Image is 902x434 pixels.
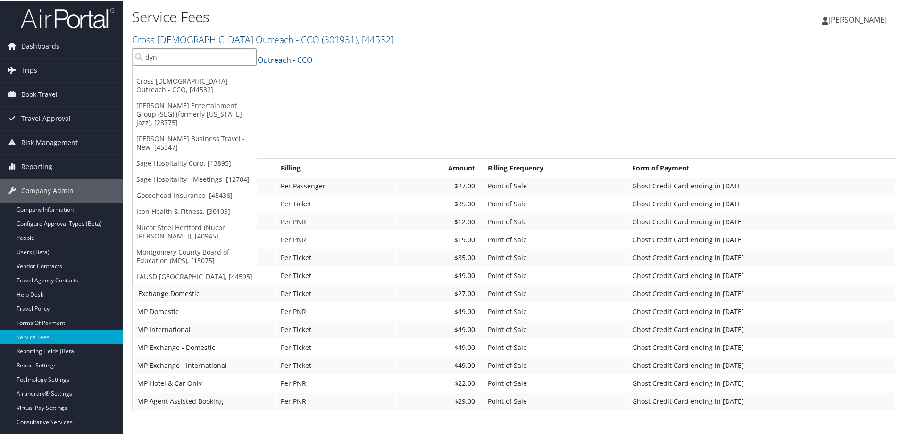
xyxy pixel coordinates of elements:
td: $27.00 [397,177,482,194]
th: Form of Payment [627,159,895,176]
td: VIP Exchange - International [134,356,275,373]
td: $22.00 [397,374,482,391]
th: Billing Frequency [483,159,626,176]
td: Per Ticket [276,284,396,301]
h1: CCO pricing 2022 [132,103,896,123]
td: Per PNR [276,230,396,247]
td: Per Ticket [276,338,396,355]
td: Point of Sale [483,177,626,194]
td: Ghost Credit Card ending in [DATE] [627,195,895,212]
td: $35.00 [397,195,482,212]
span: Book Travel [21,82,58,105]
td: VIP Agent Assisted Booking [134,392,275,409]
a: Nucor Steel Hertford (Nucor [PERSON_NAME]), [40945] [133,219,257,243]
td: Exchange Domestic [134,284,275,301]
img: airportal-logo.png [21,6,115,28]
a: Sage Hospitality - Meetings, [12704] [133,170,257,187]
span: Travel Approval [21,106,71,129]
td: Per PNR [276,392,396,409]
td: $27.00 [397,284,482,301]
td: Ghost Credit Card ending in [DATE] [627,248,895,265]
span: Trips [21,58,37,81]
a: Sage Hospitality Corp, [13895] [133,154,257,170]
td: Per Ticket [276,320,396,337]
td: Ghost Credit Card ending in [DATE] [627,374,895,391]
td: $49.00 [397,356,482,373]
td: Per Ticket [276,195,396,212]
span: ( 301931 ) [322,32,358,45]
a: Montgomery County Board of Education (MPS), [15075] [133,243,257,268]
td: Point of Sale [483,213,626,230]
td: Ghost Credit Card ending in [DATE] [627,320,895,337]
td: $35.00 [397,248,482,265]
td: Point of Sale [483,284,626,301]
a: [PERSON_NAME] Entertainment Group (SEG) (formerly [US_STATE] Jazz), [28775] [133,97,257,130]
td: Per PNR [276,302,396,319]
a: Cross [DEMOGRAPHIC_DATA] Outreach - CCO, [44532] [133,72,257,97]
td: Ghost Credit Card ending in [DATE] [627,230,895,247]
td: $19.00 [397,230,482,247]
td: Ghost Credit Card ending in [DATE] [627,177,895,194]
a: [PERSON_NAME] Business Travel - New, [45347] [133,130,257,154]
a: Cross [DEMOGRAPHIC_DATA] Outreach - CCO [132,32,393,45]
td: VIP International [134,320,275,337]
td: Per Ticket [276,248,396,265]
a: Icon Health & Fitness, [30103] [133,203,257,219]
td: $49.00 [397,302,482,319]
a: [PERSON_NAME] [822,5,896,33]
td: Point of Sale [483,266,626,283]
td: VIP Exchange - Domestic [134,338,275,355]
td: Per Passenger [276,177,396,194]
td: Per Ticket [276,266,396,283]
td: $49.00 [397,338,482,355]
span: Dashboards [21,34,59,57]
td: VIP Hotel & Car Only [134,374,275,391]
span: Reporting [21,154,52,178]
td: Per Ticket [276,356,396,373]
td: $49.00 [397,320,482,337]
td: Point of Sale [483,195,626,212]
span: Risk Management [21,130,78,153]
th: Billing [276,159,396,176]
th: Amount [397,159,482,176]
td: Ghost Credit Card ending in [DATE] [627,392,895,409]
td: Point of Sale [483,374,626,391]
a: LAUSD [GEOGRAPHIC_DATA], [44595] [133,268,257,284]
td: Ghost Credit Card ending in [DATE] [627,338,895,355]
a: Goosehead Insurance, [45436] [133,187,257,203]
td: Point of Sale [483,248,626,265]
td: Point of Sale [483,338,626,355]
td: $12.00 [397,213,482,230]
td: Point of Sale [483,302,626,319]
td: Point of Sale [483,230,626,247]
td: Per PNR [276,213,396,230]
span: [PERSON_NAME] [828,14,887,24]
td: Ghost Credit Card ending in [DATE] [627,213,895,230]
td: VIP Domestic [134,302,275,319]
td: Point of Sale [483,392,626,409]
td: $29.00 [397,392,482,409]
td: Point of Sale [483,356,626,373]
td: Per PNR [276,374,396,391]
td: $49.00 [397,266,482,283]
td: Point of Sale [483,320,626,337]
td: Ghost Credit Card ending in [DATE] [627,266,895,283]
h3: Full Service Agent [132,140,896,153]
td: Ghost Credit Card ending in [DATE] [627,284,895,301]
td: Ghost Credit Card ending in [DATE] [627,356,895,373]
input: Search Accounts [133,47,257,65]
span: Company Admin [21,178,74,202]
span: , [ 44532 ] [358,32,393,45]
td: Ghost Credit Card ending in [DATE] [627,302,895,319]
h1: Service Fees [132,6,642,26]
